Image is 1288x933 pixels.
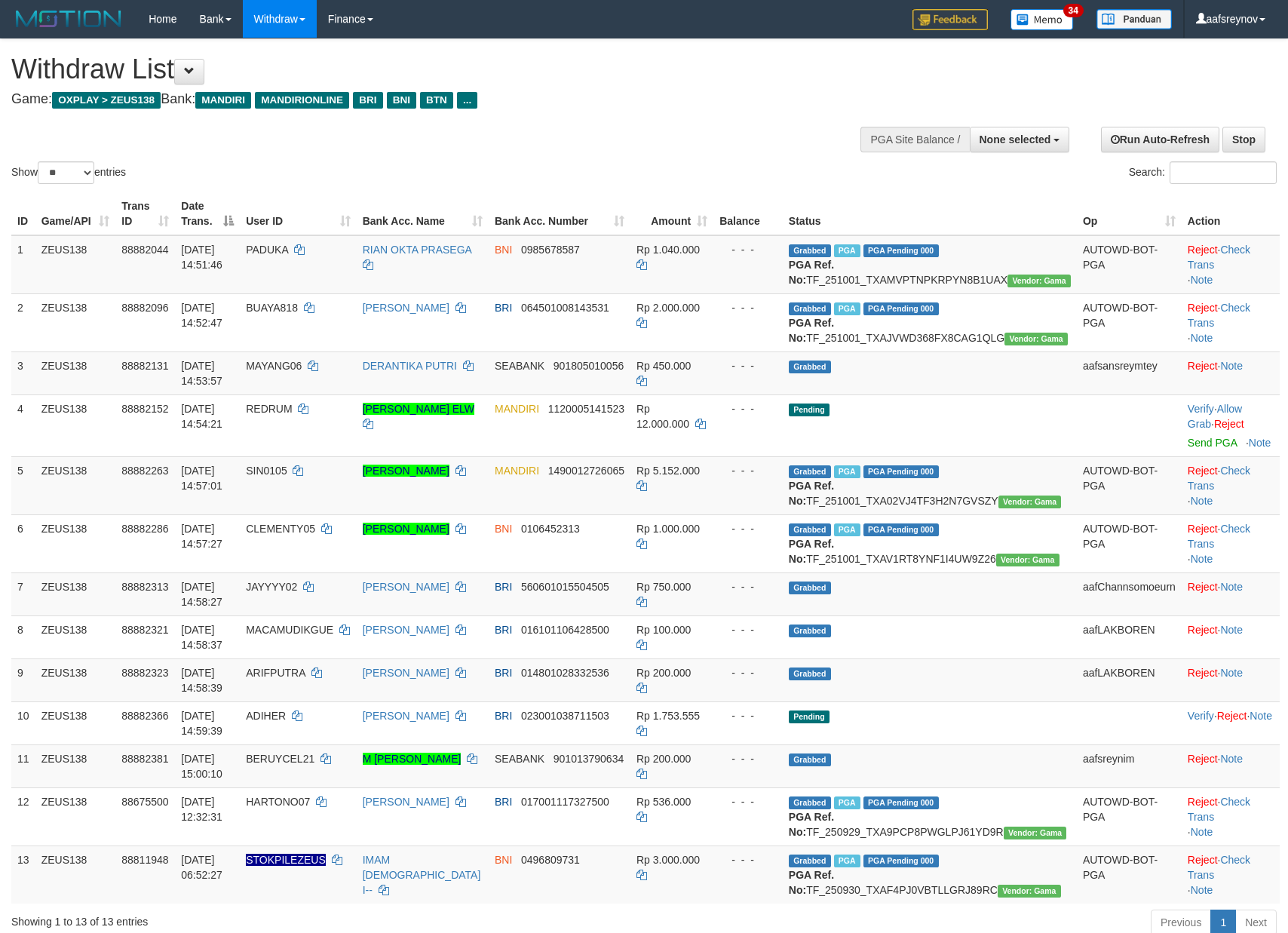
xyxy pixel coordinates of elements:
[495,523,512,535] span: BNI
[121,710,168,722] span: 88882366
[181,667,222,694] span: [DATE] 14:58:39
[789,244,831,257] span: Grabbed
[863,523,939,536] span: PGA Pending
[181,581,222,608] span: [DATE] 14:58:27
[495,667,512,679] span: BRI
[1077,293,1182,351] td: AUTOWD-BOT-PGA
[1077,235,1182,294] td: AUTOWD-BOT-PGA
[121,854,168,866] span: 88811948
[121,523,168,535] span: 88882286
[1191,826,1213,838] a: Note
[1188,403,1242,430] span: ·
[115,192,175,235] th: Trans ID: activate to sort column ascending
[181,710,222,737] span: [DATE] 14:59:39
[363,523,449,535] a: [PERSON_NAME]
[783,192,1077,235] th: Status
[1220,753,1243,765] a: Note
[457,92,477,109] span: ...
[636,581,691,593] span: Rp 750.000
[11,615,35,658] td: 8
[1182,394,1280,456] td: · ·
[495,360,544,372] span: SEABANK
[719,794,777,809] div: - - -
[789,753,831,766] span: Grabbed
[863,796,939,809] span: PGA Pending
[1188,624,1218,636] a: Reject
[1182,658,1280,701] td: ·
[11,744,35,787] td: 11
[495,796,512,808] span: BRI
[420,92,453,109] span: BTN
[789,625,831,637] span: Grabbed
[636,360,691,372] span: Rp 450.000
[1129,161,1277,184] label: Search:
[11,8,126,30] img: MOTION_logo.png
[863,855,939,867] span: PGA Pending
[35,456,116,514] td: ZEUS138
[121,796,168,808] span: 88675500
[1220,667,1243,679] a: Note
[1188,710,1214,722] a: Verify
[789,538,834,565] b: PGA Ref. No:
[181,465,222,492] span: [DATE] 14:57:01
[980,134,1051,146] span: None selected
[175,192,240,235] th: Date Trans.: activate to sort column descending
[1222,127,1265,152] a: Stop
[1188,581,1218,593] a: Reject
[719,751,777,766] div: - - -
[11,192,35,235] th: ID
[521,624,609,636] span: Copy 016101106428500 to clipboard
[363,796,449,808] a: [PERSON_NAME]
[834,796,860,809] span: Marked by aaftrukkakada
[636,796,691,808] span: Rp 536.000
[1077,456,1182,514] td: AUTOWD-BOT-PGA
[1191,553,1213,565] a: Note
[121,302,168,314] span: 88882096
[11,92,844,107] h4: Game: Bank:
[783,514,1077,572] td: TF_251001_TXAV1RT8YNF1I4UW9Z26
[121,244,168,256] span: 88882044
[35,351,116,394] td: ZEUS138
[789,811,834,838] b: PGA Ref. No:
[1188,302,1218,314] a: Reject
[35,514,116,572] td: ZEUS138
[1188,360,1218,372] a: Reject
[1182,744,1280,787] td: ·
[548,403,624,415] span: Copy 1120005141523 to clipboard
[1182,846,1280,904] td: · ·
[363,465,449,477] a: [PERSON_NAME]
[11,908,526,929] div: Showing 1 to 13 of 13 entries
[1217,710,1247,722] a: Reject
[1182,787,1280,846] td: · ·
[783,787,1077,846] td: TF_250929_TXA9PCP8PWGLPJ61YD9R
[363,710,449,722] a: [PERSON_NAME]
[35,293,116,351] td: ZEUS138
[719,708,777,723] div: - - -
[35,787,116,846] td: ZEUS138
[789,361,831,373] span: Grabbed
[1182,701,1280,744] td: · ·
[789,523,831,536] span: Grabbed
[52,92,161,109] span: OXPLAY > ZEUS138
[11,701,35,744] td: 10
[181,796,222,823] span: [DATE] 12:32:31
[719,358,777,373] div: - - -
[11,161,126,184] label: Show entries
[521,302,609,314] span: Copy 064501008143531 to clipboard
[11,54,844,84] h1: Withdraw List
[363,667,449,679] a: [PERSON_NAME]
[495,581,512,593] span: BRI
[1220,360,1243,372] a: Note
[11,846,35,904] td: 13
[1063,4,1084,17] span: 34
[1182,293,1280,351] td: · ·
[719,622,777,637] div: - - -
[181,360,222,387] span: [DATE] 14:53:57
[1182,615,1280,658] td: ·
[181,302,222,329] span: [DATE] 14:52:47
[789,480,834,507] b: PGA Ref. No:
[1188,523,1250,550] a: Check Trans
[489,192,630,235] th: Bank Acc. Number: activate to sort column ascending
[495,753,544,765] span: SEABANK
[246,302,298,314] span: BUAYA818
